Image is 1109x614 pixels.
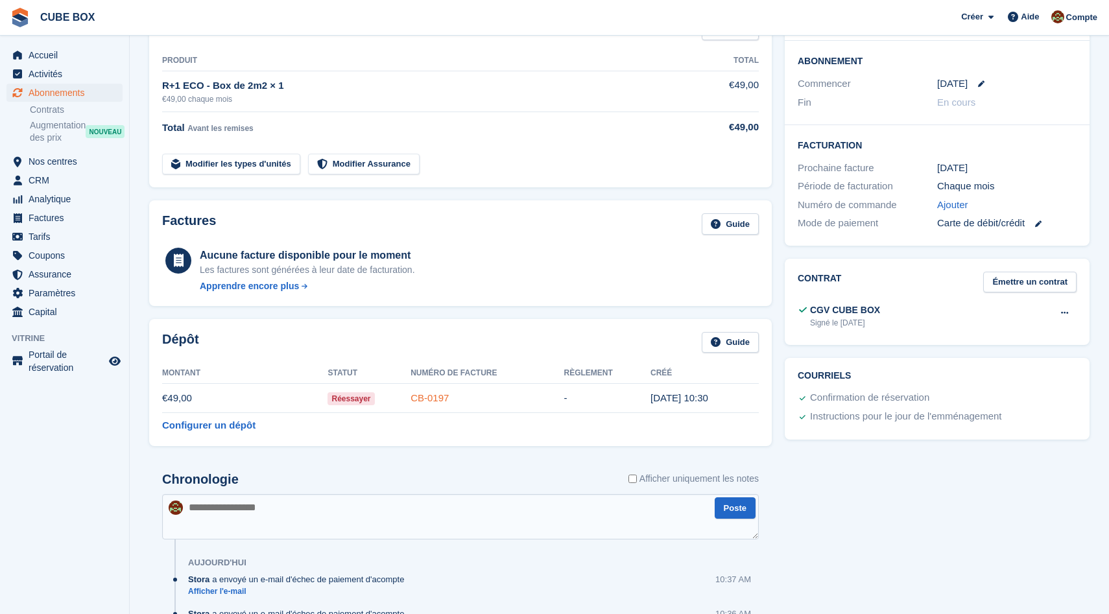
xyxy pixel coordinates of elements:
h2: Chronologie [162,472,239,487]
span: Avant les remises [187,124,254,133]
a: Ajouter [937,198,968,213]
time: 2025-10-07 08:30:01 UTC [650,392,708,403]
a: Modifier Assurance [308,154,420,175]
a: menu [6,246,123,265]
td: €49,00 [697,71,759,112]
a: Guide [702,332,759,353]
span: Capital [29,303,106,321]
div: Prochaine facture [798,161,937,176]
div: Mode de paiement [798,216,937,231]
div: Aucune facture disponible pour le moment [200,248,415,263]
div: R+1 ECO - Box de 2m2 × 1 [162,78,697,93]
div: [DATE] [937,161,1077,176]
span: Tarifs [29,228,106,246]
span: En cours [937,97,975,108]
a: menu [6,348,123,374]
a: CB-0197 [411,392,449,403]
img: alex soubira [169,501,183,515]
span: Réessayer [328,392,374,405]
div: €49,00 chaque mois [162,93,697,105]
a: Augmentation des prix NOUVEAU [30,119,123,145]
a: menu [6,265,123,283]
a: CUBE BOX [35,6,100,28]
a: Émettre un contrat [983,272,1077,293]
span: Factures [29,209,106,227]
a: menu [6,65,123,83]
span: Augmentation des prix [30,119,86,144]
a: Configurer un dépôt [162,418,256,433]
div: Numéro de commande [798,198,937,213]
td: - [564,384,651,413]
h2: Abonnement [798,54,1077,67]
span: Créer [961,10,983,23]
a: menu [6,46,123,64]
span: Paramètres [29,284,106,302]
span: Aide [1021,10,1039,23]
h2: Factures [162,213,216,235]
a: Modifier les types d'unités [162,154,300,175]
img: alex soubira [1051,10,1064,23]
span: Abonnements [29,84,106,102]
span: Analytique [29,190,106,208]
a: Afficher l'e-mail [188,586,411,597]
div: Commencer [798,77,937,91]
div: Instructions pour le jour de l'emménagement [810,409,1002,425]
th: Numéro de facture [411,363,564,384]
div: Chaque mois [937,179,1077,194]
time: 2025-10-10 23:00:00 UTC [937,77,968,91]
span: Activités [29,65,106,83]
a: Contrats [30,104,123,116]
label: Afficher uniquement les notes [628,472,759,486]
h2: Contrat [798,272,841,293]
a: Guide [702,213,759,235]
a: menu [6,152,123,171]
span: Stora [188,573,209,585]
div: Confirmation de réservation [810,390,929,406]
span: Compte [1066,11,1097,24]
a: Boutique d'aperçu [107,353,123,369]
td: €49,00 [162,384,328,413]
a: menu [6,209,123,227]
span: Portail de réservation [29,348,106,374]
a: menu [6,171,123,189]
h2: Facturation [798,138,1077,151]
a: menu [6,190,123,208]
div: Les factures sont générées à leur date de facturation. [200,263,415,277]
a: menu [6,284,123,302]
div: Fin [798,95,937,110]
div: Apprendre encore plus [200,279,299,293]
div: CGV CUBE BOX [810,303,880,317]
div: a envoyé un e-mail d'échec de paiement d'acompte [188,573,411,585]
th: Total [697,51,759,71]
span: Coupons [29,246,106,265]
a: menu [6,303,123,321]
h2: Dépôt [162,332,199,353]
h2: Courriels [798,371,1077,381]
th: Statut [328,363,411,384]
th: Créé [650,363,753,384]
div: Aujourd'hui [188,558,246,568]
th: Règlement [564,363,651,384]
div: 10:37 AM [715,573,751,585]
span: Assurance [29,265,106,283]
span: CRM [29,171,106,189]
th: Montant [162,363,328,384]
div: Carte de débit/crédit [937,216,1077,231]
div: Signé le [DATE] [810,317,880,329]
a: Apprendre encore plus [200,279,415,293]
span: Total [162,122,185,133]
a: menu [6,228,123,246]
span: Vitrine [12,332,129,345]
input: Afficher uniquement les notes [628,472,637,486]
div: NOUVEAU [86,125,125,138]
div: €49,00 [697,120,759,135]
span: Accueil [29,46,106,64]
th: Produit [162,51,697,71]
a: menu [6,84,123,102]
button: Poste [715,497,756,519]
img: stora-icon-8386f47178a22dfd0bd8f6a31ec36ba5ce8667c1dd55bd0f319d3a0aa187defe.svg [10,8,30,27]
span: Nos centres [29,152,106,171]
div: Période de facturation [798,179,937,194]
